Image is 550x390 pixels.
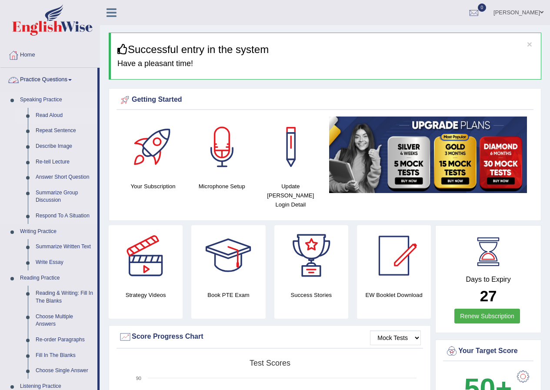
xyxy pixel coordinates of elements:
h4: Book PTE Exam [191,290,265,300]
a: Speaking Practice [16,92,97,108]
button: × [527,40,532,49]
a: Write Essay [32,255,97,270]
a: Summarize Written Text [32,239,97,255]
h4: Have a pleasant time! [117,60,534,68]
h3: Successful entry in the system [117,44,534,55]
div: Score Progress Chart [119,330,421,343]
h4: Strategy Videos [109,290,183,300]
a: Home [0,43,100,65]
a: Choose Multiple Answers [32,309,97,332]
h4: Success Stories [274,290,348,300]
h4: Days to Expiry [445,276,531,283]
a: Practice Questions [0,68,97,90]
a: Choose Single Answer [32,363,97,379]
a: Respond To A Situation [32,208,97,224]
a: Re-tell Lecture [32,154,97,170]
a: Repeat Sentence [32,123,97,139]
a: Renew Subscription [454,309,520,323]
a: Reading Practice [16,270,97,286]
h4: Update [PERSON_NAME] Login Detail [260,182,320,209]
a: Fill In The Blanks [32,348,97,363]
b: 27 [480,287,497,304]
div: Getting Started [119,93,531,107]
a: Reading & Writing: Fill In The Blanks [32,286,97,309]
div: Your Target Score [445,345,531,358]
tspan: Test scores [250,359,290,367]
a: Writing Practice [16,224,97,240]
a: Re-order Paragraphs [32,332,97,348]
h4: Your Subscription [123,182,183,191]
a: Summarize Group Discussion [32,185,97,208]
text: 90 [136,376,141,381]
span: 0 [478,3,487,12]
img: small5.jpg [329,117,527,193]
h4: Microphone Setup [192,182,252,191]
a: Describe Image [32,139,97,154]
a: Read Aloud [32,108,97,123]
h4: EW Booklet Download [357,290,431,300]
a: Answer Short Question [32,170,97,185]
